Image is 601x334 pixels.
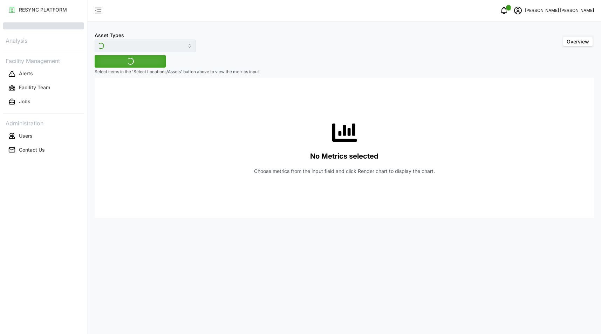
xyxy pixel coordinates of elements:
[19,70,33,77] p: Alerts
[525,7,594,14] p: [PERSON_NAME] [PERSON_NAME]
[19,132,33,139] p: Users
[497,4,511,18] button: notifications
[3,35,84,45] p: Analysis
[3,130,84,142] button: Users
[3,82,84,94] button: Facility Team
[567,39,589,44] span: Overview
[511,4,525,18] button: schedule
[3,3,84,17] a: RESYNC PLATFORM
[19,84,50,91] p: Facility Team
[3,129,84,143] a: Users
[3,144,84,156] button: Contact Us
[3,68,84,80] button: Alerts
[3,96,84,108] button: Jobs
[19,146,45,153] p: Contact Us
[19,98,30,105] p: Jobs
[3,95,84,109] a: Jobs
[3,4,84,16] button: RESYNC PLATFORM
[95,32,124,39] label: Asset Types
[3,67,84,81] a: Alerts
[310,151,378,162] p: No Metrics selected
[3,143,84,157] a: Contact Us
[3,55,84,65] p: Facility Management
[95,69,594,75] p: Select items in the 'Select Locations/Assets' button above to view the metrics input
[254,168,435,175] p: Choose metrics from the input field and click Render chart to display the chart.
[19,6,67,13] p: RESYNC PLATFORM
[3,81,84,95] a: Facility Team
[3,118,84,128] p: Administration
